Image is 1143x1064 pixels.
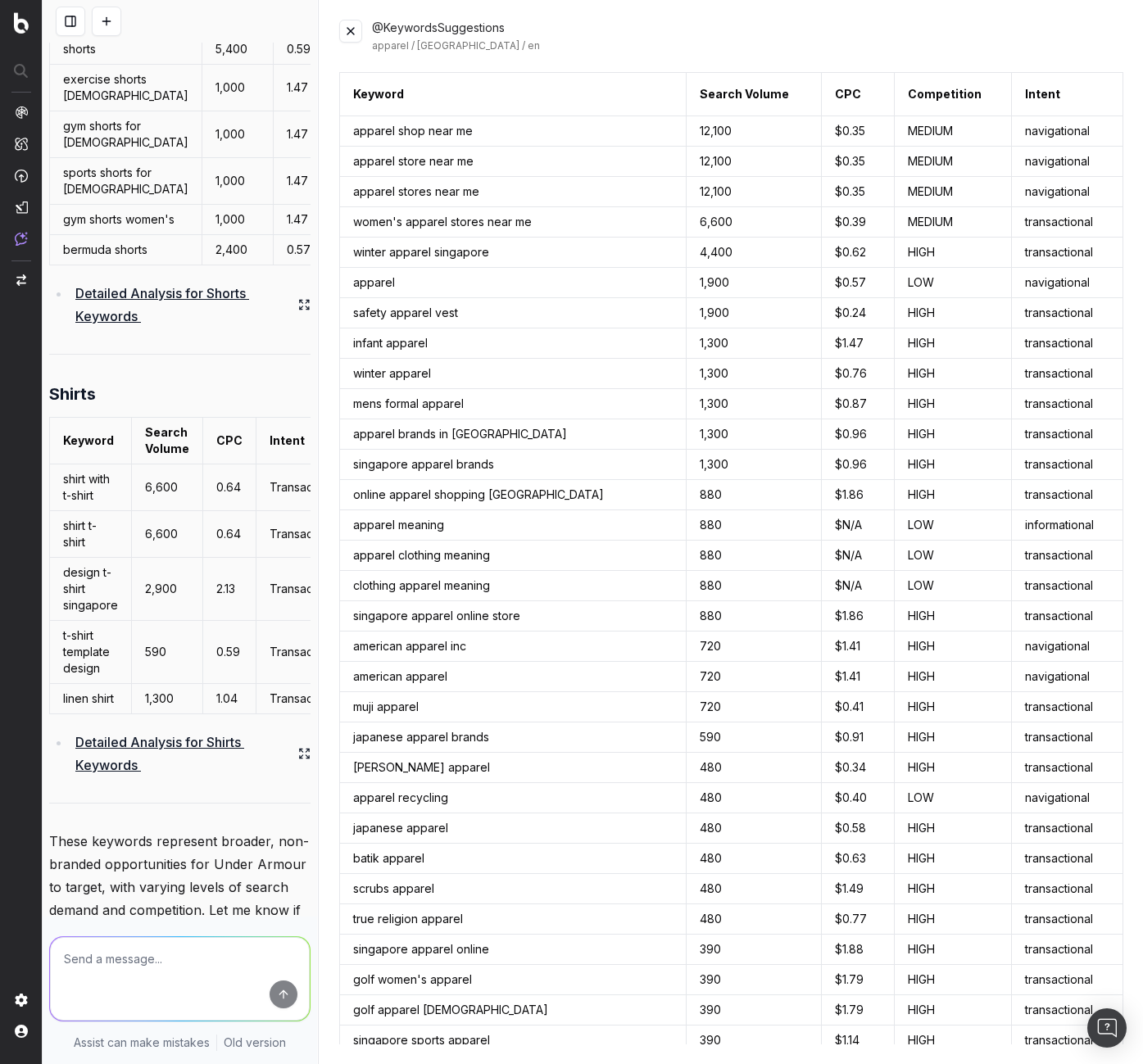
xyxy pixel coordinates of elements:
[1011,541,1123,571] td: transactional
[894,783,1011,813] td: LOW
[132,684,203,714] td: 1,300
[203,511,256,558] td: 0.64
[894,541,1011,571] td: LOW
[15,201,28,214] img: Studio
[822,207,894,238] td: $0.39
[132,464,203,511] td: 6,600
[687,995,822,1026] td: 390
[14,12,29,34] img: Botify logo
[894,632,1011,662] td: HIGH
[1011,904,1123,935] td: transactional
[1011,177,1123,207] td: navigational
[340,874,687,904] td: scrubs apparel
[822,965,894,995] td: $1.79
[687,844,822,874] td: 480
[203,558,256,621] td: 2.13
[15,1025,28,1038] img: My account
[75,282,311,328] a: Detailed Analysis for Shorts Keywords
[822,389,894,419] td: $0.87
[1087,1008,1127,1048] div: Open Intercom Messenger
[687,268,822,298] td: 1,900
[1011,874,1123,904] td: transactional
[822,692,894,722] td: $0.41
[256,558,356,621] td: Transactional
[687,541,822,571] td: 880
[822,419,894,450] td: $0.96
[822,328,894,359] td: $1.47
[894,359,1011,389] td: HIGH
[1011,480,1123,510] td: transactional
[340,844,687,874] td: batik apparel
[822,359,894,389] td: $0.76
[894,419,1011,450] td: HIGH
[340,601,687,632] td: singapore apparel online store
[1011,632,1123,662] td: navigational
[687,298,822,328] td: 1,900
[822,662,894,692] td: $1.41
[894,389,1011,419] td: HIGH
[894,844,1011,874] td: HIGH
[50,158,202,205] td: sports shorts for [DEMOGRAPHIC_DATA]
[203,621,256,684] td: 0.59
[822,450,894,480] td: $0.96
[894,965,1011,995] td: HIGH
[894,147,1011,177] td: MEDIUM
[1011,935,1123,965] td: transactional
[340,783,687,813] td: apparel recycling
[15,232,28,246] img: Assist
[894,116,1011,147] td: MEDIUM
[894,935,1011,965] td: HIGH
[822,571,894,601] td: $N/A
[1011,571,1123,601] td: transactional
[50,684,132,714] td: linen shirt
[49,384,96,404] strong: Shirts
[822,874,894,904] td: $1.49
[894,601,1011,632] td: HIGH
[822,541,894,571] td: $N/A
[202,34,274,65] td: 5,400
[1011,268,1123,298] td: navigational
[687,73,822,116] th: Search Volume
[203,684,256,714] td: 1.04
[50,65,202,111] td: exercise shorts [DEMOGRAPHIC_DATA]
[1011,510,1123,541] td: informational
[75,731,311,776] a: Detailed Analysis for Shirts Keywords
[50,558,132,621] td: design t-shirt singapore
[822,268,894,298] td: $0.57
[687,571,822,601] td: 880
[340,177,687,207] td: apparel stores near me
[340,965,687,995] td: golf women's apparel
[340,632,687,662] td: american apparel inc
[224,1035,286,1051] a: Old version
[687,510,822,541] td: 880
[687,753,822,783] td: 480
[340,328,687,359] td: infant apparel
[1011,147,1123,177] td: navigational
[340,1026,687,1056] td: singapore sports apparel
[687,935,822,965] td: 390
[687,662,822,692] td: 720
[822,238,894,268] td: $0.62
[687,389,822,419] td: 1,300
[1011,965,1123,995] td: transactional
[822,813,894,844] td: $0.58
[687,1026,822,1056] td: 390
[340,116,687,147] td: apparel shop near me
[340,298,687,328] td: safety apparel vest
[822,632,894,662] td: $1.41
[15,137,28,151] img: Intelligence
[340,238,687,268] td: winter apparel singapore
[132,511,203,558] td: 6,600
[132,621,203,684] td: 590
[372,39,1123,52] div: apparel / [GEOGRAPHIC_DATA] / en
[822,935,894,965] td: $1.88
[687,601,822,632] td: 880
[1011,844,1123,874] td: transactional
[894,753,1011,783] td: HIGH
[894,207,1011,238] td: MEDIUM
[274,158,327,205] td: 1.47
[15,106,28,119] img: Analytics
[50,464,132,511] td: shirt with t-shirt
[340,935,687,965] td: singapore apparel online
[202,205,274,235] td: 1,000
